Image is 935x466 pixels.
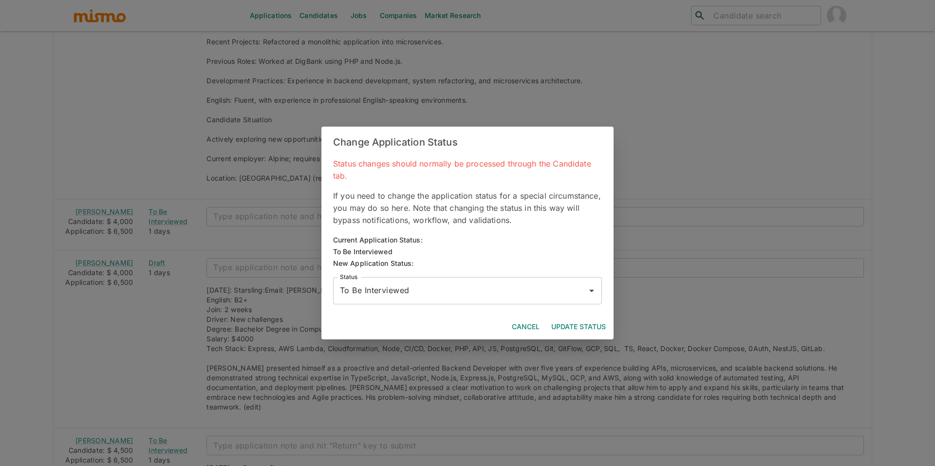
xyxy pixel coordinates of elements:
[340,273,357,281] label: Status
[321,127,614,158] h2: Change Application Status
[333,258,602,269] div: New Application Status:
[585,284,598,298] button: Open
[333,191,601,225] span: If you need to change the application status for a special circumstance, you may do so here. Note...
[333,234,423,246] div: Current Application Status:
[508,318,543,336] button: Cancel
[547,318,610,336] button: Update Status
[333,246,423,258] div: To Be Interviewed
[333,159,591,181] span: Status changes should normally be processed through the Candidate tab.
